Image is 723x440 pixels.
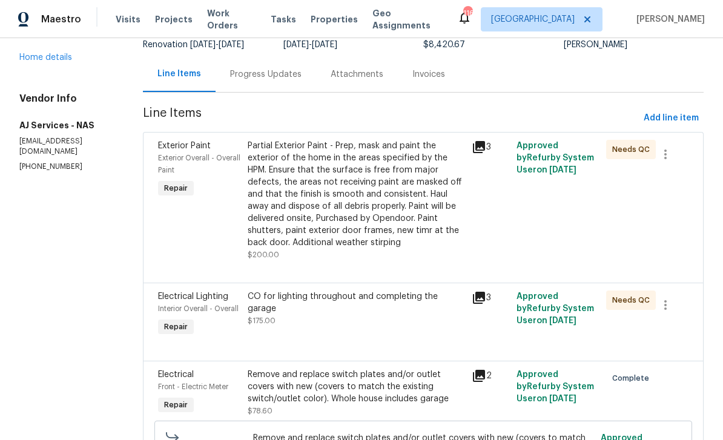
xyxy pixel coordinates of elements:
span: [DATE] [549,166,576,174]
div: 3 [472,291,509,305]
span: Complete [612,372,654,384]
span: Repair [159,182,193,194]
div: Progress Updates [230,68,302,80]
span: Needs QC [612,294,655,306]
span: [DATE] [549,317,576,325]
span: Maestro [41,13,81,25]
span: [DATE] [549,395,576,403]
div: 2 [472,369,509,383]
div: Remove and replace switch plates and/or outlet covers with new (covers to match the existing swit... [248,369,464,405]
span: Line Items [143,107,639,130]
button: Add line item [639,107,704,130]
span: - [190,41,244,49]
span: $175.00 [248,317,276,324]
span: [GEOGRAPHIC_DATA] [491,13,575,25]
span: Properties [311,13,358,25]
div: CO for lighting throughout and completing the garage [248,291,464,315]
span: Approved by Refurby System User on [517,292,594,325]
a: Home details [19,53,72,62]
span: Electrical Lighting [158,292,228,301]
span: Visits [116,13,140,25]
div: 116 [463,7,472,19]
div: Invoices [412,68,445,80]
span: Needs QC [612,143,655,156]
span: [DATE] [283,41,309,49]
span: Exterior Paint [158,142,211,150]
div: Attachments [331,68,383,80]
span: Front - Electric Meter [158,383,228,390]
span: $200.00 [248,251,279,258]
span: Work Orders [207,7,256,31]
span: Geo Assignments [372,7,443,31]
span: - [283,41,337,49]
p: [PHONE_NUMBER] [19,162,114,172]
span: Electrical [158,370,194,379]
div: [PERSON_NAME] [564,41,704,49]
span: [DATE] [312,41,337,49]
span: Renovation [143,41,244,49]
span: [PERSON_NAME] [632,13,705,25]
span: Repair [159,321,193,333]
span: Add line item [644,111,699,126]
h4: Vendor Info [19,93,114,105]
div: Partial Exterior Paint - Prep, mask and paint the exterior of the home in the areas specified by ... [248,140,464,249]
span: Approved by Refurby System User on [517,370,594,403]
h5: AJ Services - NAS [19,119,114,131]
span: Tasks [271,15,296,24]
span: Repair [159,399,193,411]
span: Interior Overall - Overall [158,305,239,312]
div: Line Items [157,68,201,80]
span: $8,420.67 [423,41,465,49]
span: $78.60 [248,407,272,415]
span: Projects [155,13,193,25]
span: [DATE] [219,41,244,49]
span: Exterior Overall - Overall Paint [158,154,240,174]
p: [EMAIL_ADDRESS][DOMAIN_NAME] [19,136,114,157]
div: 3 [472,140,509,154]
span: Approved by Refurby System User on [517,142,594,174]
span: [DATE] [190,41,216,49]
